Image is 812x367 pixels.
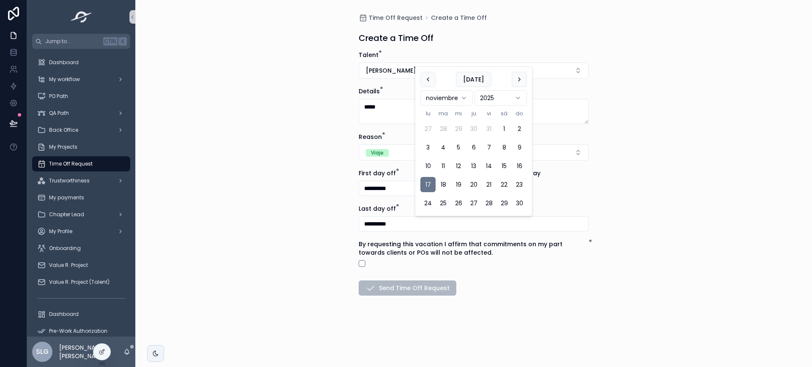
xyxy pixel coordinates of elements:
[512,158,527,174] button: domingo, 16 de noviembre de 2025
[49,76,80,83] span: My workflow
[359,51,379,59] span: Talent
[497,177,512,192] button: sábado, 22 de noviembre de 2025
[49,328,107,334] span: Pre-Work Authorization
[49,59,79,66] span: Dashboard
[466,158,481,174] button: jueves, 13 de noviembre de 2025
[481,140,497,155] button: viernes, 7 de noviembre de 2025
[497,158,512,174] button: sábado, 15 de noviembre de 2025
[466,140,481,155] button: jueves, 6 de noviembre de 2025
[27,49,135,337] div: scrollable content
[497,140,512,155] button: sábado, 8 de noviembre de 2025
[481,158,497,174] button: viernes, 14 de noviembre de 2025
[103,37,118,46] span: Ctrl
[119,38,126,45] span: K
[32,307,130,322] a: Dashboard
[49,110,69,117] span: QA Path
[49,160,93,167] span: Time Off Request
[420,109,436,118] th: lunes
[466,196,481,211] button: jueves, 27 de noviembre de 2025
[456,72,491,87] button: [DATE]
[451,158,466,174] button: miércoles, 12 de noviembre de 2025
[481,196,497,211] button: viernes, 28 de noviembre de 2025
[49,311,79,318] span: Dashboard
[49,279,110,285] span: Value R. Project (Talent)
[497,196,512,211] button: sábado, 29 de noviembre de 2025
[359,144,589,160] button: Select Button
[497,109,512,118] th: sábado
[32,258,130,273] a: Value R. Project
[451,109,466,118] th: miércoles
[512,177,527,192] button: domingo, 23 de noviembre de 2025
[451,177,466,192] button: miércoles, 19 de noviembre de 2025
[420,109,527,211] table: noviembre 2025
[359,63,589,79] button: Select Button
[359,169,396,177] span: First day off
[32,55,130,70] a: Dashboard
[49,245,81,252] span: Onboarding
[451,121,466,136] button: miércoles, 29 de octubre de 2025
[420,158,436,174] button: lunes, 10 de noviembre de 2025
[436,140,451,155] button: martes, 4 de noviembre de 2025
[32,173,130,188] a: Trustworthiness
[466,177,481,192] button: jueves, 20 de noviembre de 2025
[481,177,497,192] button: viernes, 21 de noviembre de 2025
[420,140,436,155] button: lunes, 3 de noviembre de 2025
[512,140,527,155] button: domingo, 9 de noviembre de 2025
[512,121,527,136] button: domingo, 2 de noviembre de 2025
[420,177,436,192] button: lunes, 17 de noviembre de 2025, selected
[49,177,90,184] span: Trustworthiness
[369,14,422,22] span: Time Off Request
[420,121,436,136] button: lunes, 27 de octubre de 2025
[512,196,527,211] button: domingo, 30 de noviembre de 2025
[32,190,130,205] a: My payments
[32,324,130,339] a: Pre-Work Authorization
[32,139,130,155] a: My Projects
[497,121,512,136] button: sábado, 1 de noviembre de 2025
[512,109,527,118] th: domingo
[59,343,123,360] p: [PERSON_NAME] [PERSON_NAME]
[436,109,451,118] th: martes
[481,109,497,118] th: viernes
[451,196,466,211] button: miércoles, 26 de noviembre de 2025
[32,72,130,87] a: My workflow
[436,158,451,174] button: martes, 11 de noviembre de 2025
[49,144,77,150] span: My Projects
[45,38,100,45] span: Jump to...
[359,240,562,257] span: By requesting this vacation I affirm that commitments on my part towards clients or POs will not ...
[436,196,451,211] button: martes, 25 de noviembre de 2025
[32,89,130,104] a: PO Path
[32,34,130,49] button: Jump to...CtrlK
[359,32,433,44] h1: Create a Time Off
[431,14,487,22] a: Create a Time Off
[481,121,497,136] button: viernes, 31 de octubre de 2025
[420,196,436,211] button: lunes, 24 de noviembre de 2025
[32,207,130,222] a: Chapter Lead
[359,87,380,95] span: Details
[32,241,130,256] a: Onboarding
[32,106,130,121] a: QA Path
[49,228,72,235] span: My Profile
[32,156,130,171] a: Time Off Request
[32,275,130,290] a: Value R. Project (Talent)
[366,66,468,75] span: [PERSON_NAME] [PERSON_NAME]
[49,194,84,201] span: My payments
[32,224,130,239] a: My Profile
[451,140,466,155] button: miércoles, 5 de noviembre de 2025
[359,204,396,213] span: Last day off
[49,211,84,218] span: Chapter Lead
[359,14,422,22] a: Time Off Request
[49,93,68,100] span: PO Path
[466,109,481,118] th: jueves
[32,122,130,138] a: Back Office
[36,347,49,357] span: SLG
[371,149,384,157] div: Viaje
[436,177,451,192] button: martes, 18 de noviembre de 2025
[68,10,95,24] img: App logo
[49,262,88,269] span: Value R. Project
[466,121,481,136] button: jueves, 30 de octubre de 2025
[49,127,78,133] span: Back Office
[436,121,451,136] button: martes, 28 de octubre de 2025
[359,133,382,141] span: Reason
